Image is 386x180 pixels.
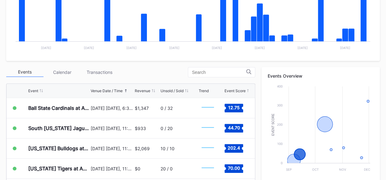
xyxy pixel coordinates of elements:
[28,88,38,93] div: Event
[277,84,283,88] text: 400
[91,166,133,171] div: [DATE] [DATE], 11:59PM
[212,46,222,50] text: [DATE]
[277,142,283,146] text: 100
[135,88,150,93] div: Revenue
[228,165,240,171] text: 70.00
[161,106,173,111] div: 0 / 32
[41,46,51,50] text: [DATE]
[228,145,240,151] text: 202.4
[28,105,89,111] div: Ball State Cardinals at Auburn Tigers Football
[169,46,179,50] text: [DATE]
[277,123,283,126] text: 200
[28,165,89,172] div: [US_STATE] Tigers at Auburn Tigers Football
[192,70,246,75] input: Search
[297,46,307,50] text: [DATE]
[225,88,246,93] div: Event Score
[91,88,123,93] div: Venue Date / Time
[271,113,275,136] text: Event Score
[135,146,150,151] div: $2,069
[135,126,146,131] div: $933
[28,125,89,131] div: South [US_STATE] Jaguars at Auburn Tigers Football
[198,120,217,136] svg: Chart title
[228,125,240,130] text: 44.70
[84,46,94,50] text: [DATE]
[312,168,318,171] text: Oct
[340,46,350,50] text: [DATE]
[364,168,370,171] text: Dec
[198,88,208,93] div: Trend
[126,46,137,50] text: [DATE]
[28,145,89,151] div: [US_STATE] Bulldogs at Auburn Tigers Football ([PERSON_NAME] Jersey Retirement Ceremony)
[43,67,81,77] div: Calendar
[268,83,373,176] svg: Chart title
[91,146,133,151] div: [DATE] [DATE], 11:59PM
[198,100,217,116] svg: Chart title
[198,161,217,176] svg: Chart title
[135,166,140,171] div: $0
[161,88,184,93] div: Unsold / Sold
[91,106,133,111] div: [DATE] [DATE], 6:30PM
[339,168,346,171] text: Nov
[161,146,175,151] div: 10 / 10
[198,141,217,156] svg: Chart title
[281,161,283,165] text: 0
[91,126,133,131] div: [DATE] [DATE], 11:45AM
[161,126,173,131] div: 0 / 20
[228,105,239,110] text: 12.75
[286,168,292,171] text: Sep
[81,67,118,77] div: Transactions
[135,106,149,111] div: $1,347
[6,67,43,77] div: Events
[268,73,374,79] div: Events Overview
[277,103,283,107] text: 300
[161,166,173,171] div: 20 / 0
[255,46,265,50] text: [DATE]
